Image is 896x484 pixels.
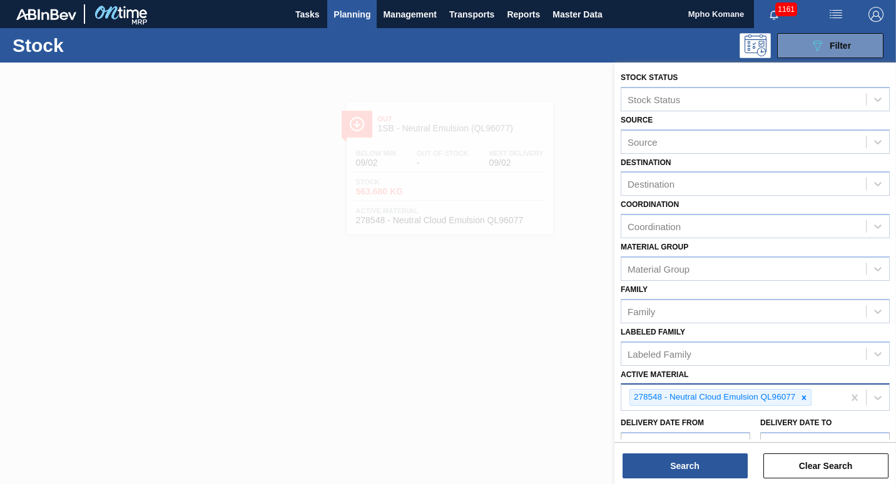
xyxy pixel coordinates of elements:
span: Planning [333,7,370,22]
div: Material Group [628,263,690,274]
label: Destination [621,158,671,167]
span: Management [383,7,437,22]
span: Master Data [552,7,602,22]
label: Source [621,116,653,124]
img: userActions [828,7,843,22]
label: Family [621,285,648,294]
img: Logout [868,7,883,22]
div: Source [628,136,658,147]
label: Coordination [621,200,679,209]
img: TNhmsLtSVTkK8tSr43FrP2fwEKptu5GPRR3wAAAABJRU5ErkJggg== [16,9,76,20]
label: Material Group [621,243,688,251]
div: Stock Status [628,94,680,104]
span: Transports [449,7,494,22]
label: Stock Status [621,73,678,82]
div: 278548 - Neutral Cloud Emulsion QL96077 [630,390,797,405]
div: Family [628,306,655,316]
label: Delivery Date from [621,418,704,427]
input: mm/dd/yyyy [621,432,750,457]
button: Notifications [754,6,794,23]
h1: Stock [13,38,190,53]
div: Labeled Family [628,348,691,359]
label: Delivery Date to [760,418,832,427]
label: Labeled Family [621,328,685,336]
span: Tasks [293,7,321,22]
span: 1161 [775,3,797,16]
input: mm/dd/yyyy [760,432,890,457]
button: Filter [777,33,883,58]
div: Programming: no user selected [740,33,771,58]
div: Destination [628,179,675,189]
span: Reports [507,7,540,22]
div: Coordination [628,221,681,232]
span: Filter [830,41,851,51]
label: Active Material [621,370,688,379]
